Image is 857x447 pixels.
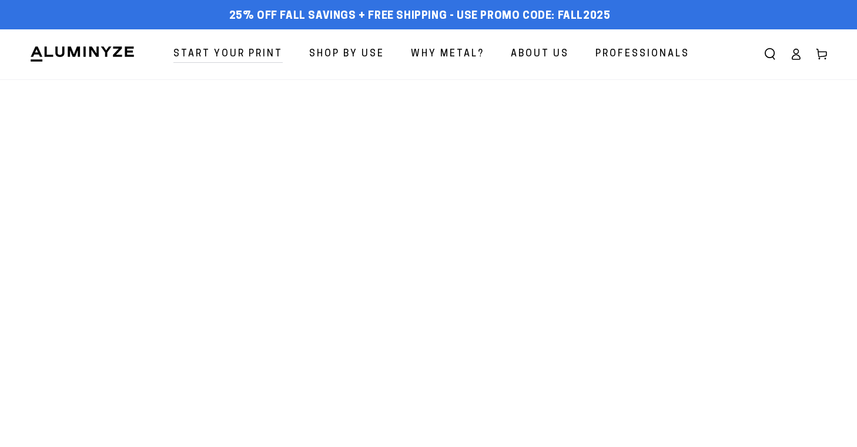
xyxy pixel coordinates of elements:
span: About Us [511,46,569,63]
summary: Search our site [757,41,783,67]
span: 25% off FALL Savings + Free Shipping - Use Promo Code: FALL2025 [229,10,611,23]
a: Shop By Use [300,39,393,70]
span: Start Your Print [173,46,283,63]
a: Professionals [587,39,698,70]
span: Why Metal? [411,46,484,63]
a: Start Your Print [165,39,292,70]
a: Why Metal? [402,39,493,70]
img: Aluminyze [29,45,135,63]
span: Professionals [595,46,689,63]
a: About Us [502,39,578,70]
span: Shop By Use [309,46,384,63]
